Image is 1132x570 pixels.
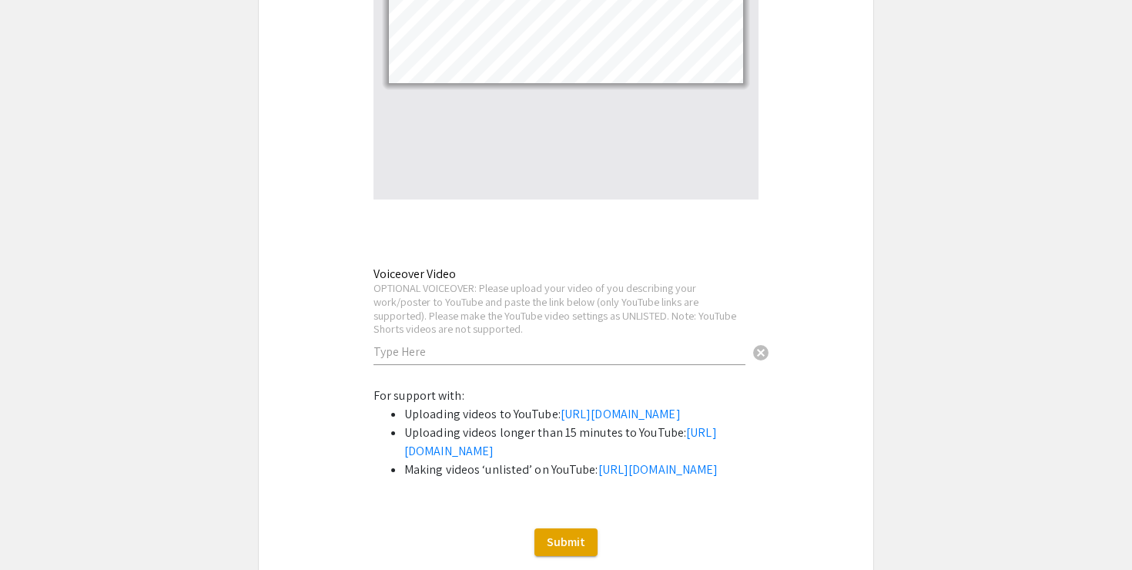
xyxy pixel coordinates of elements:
[752,344,770,362] span: cancel
[404,405,759,424] li: Uploading videos to YouTube:
[547,534,585,550] span: Submit
[404,424,717,459] a: [URL][DOMAIN_NAME]
[598,461,718,478] a: [URL][DOMAIN_NAME]
[561,406,681,422] a: [URL][DOMAIN_NAME]
[12,501,65,558] iframe: Chat
[373,266,456,282] mat-label: Voiceover Video
[404,424,759,461] li: Uploading videos longer than 15 minutes to YouTube:
[745,336,776,367] button: Clear
[373,344,745,360] input: Type Here
[373,281,745,335] div: OPTIONAL VOICEOVER: Please upload your video of you describing your work/poster to YouTube and pa...
[373,387,464,404] span: For support with:
[404,461,759,479] li: Making videos ‘unlisted’ on YouTube:
[534,528,598,556] button: Submit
